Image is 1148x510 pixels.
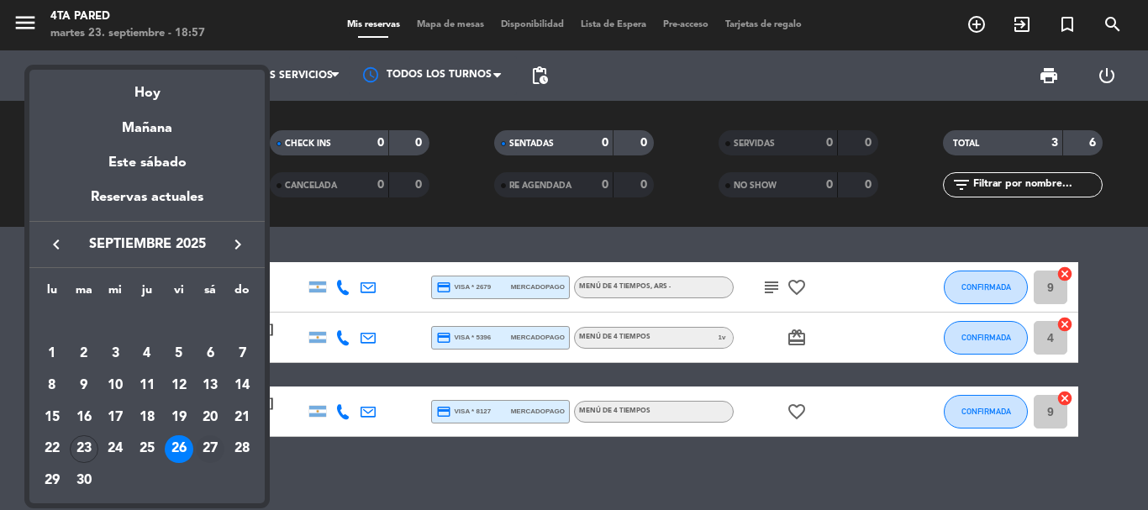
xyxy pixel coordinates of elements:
[228,234,248,255] i: keyboard_arrow_right
[226,339,258,371] td: 7 de septiembre de 2025
[131,281,163,307] th: jueves
[195,370,227,402] td: 13 de septiembre de 2025
[38,435,66,464] div: 22
[228,403,256,432] div: 21
[46,234,66,255] i: keyboard_arrow_left
[29,105,265,139] div: Mañana
[36,307,258,339] td: SEP.
[38,403,66,432] div: 15
[68,465,100,497] td: 30 de septiembre de 2025
[70,403,98,432] div: 16
[70,339,98,368] div: 2
[226,281,258,307] th: domingo
[196,435,224,464] div: 27
[36,465,68,497] td: 29 de septiembre de 2025
[131,434,163,465] td: 25 de septiembre de 2025
[70,371,98,400] div: 9
[163,434,195,465] td: 26 de septiembre de 2025
[41,234,71,255] button: keyboard_arrow_left
[133,403,161,432] div: 18
[68,281,100,307] th: martes
[99,370,131,402] td: 10 de septiembre de 2025
[195,281,227,307] th: sábado
[133,371,161,400] div: 11
[165,339,193,368] div: 5
[36,370,68,402] td: 8 de septiembre de 2025
[226,402,258,434] td: 21 de septiembre de 2025
[29,139,265,187] div: Este sábado
[36,402,68,434] td: 15 de septiembre de 2025
[196,371,224,400] div: 13
[133,339,161,368] div: 4
[196,339,224,368] div: 6
[195,434,227,465] td: 27 de septiembre de 2025
[165,371,193,400] div: 12
[165,403,193,432] div: 19
[228,435,256,464] div: 28
[36,281,68,307] th: lunes
[195,402,227,434] td: 20 de septiembre de 2025
[38,466,66,495] div: 29
[68,339,100,371] td: 2 de septiembre de 2025
[99,339,131,371] td: 3 de septiembre de 2025
[101,371,129,400] div: 10
[101,435,129,464] div: 24
[133,435,161,464] div: 25
[99,402,131,434] td: 17 de septiembre de 2025
[131,339,163,371] td: 4 de septiembre de 2025
[68,370,100,402] td: 9 de septiembre de 2025
[29,70,265,104] div: Hoy
[163,402,195,434] td: 19 de septiembre de 2025
[163,281,195,307] th: viernes
[228,371,256,400] div: 14
[131,402,163,434] td: 18 de septiembre de 2025
[68,434,100,465] td: 23 de septiembre de 2025
[101,403,129,432] div: 17
[226,370,258,402] td: 14 de septiembre de 2025
[36,339,68,371] td: 1 de septiembre de 2025
[99,281,131,307] th: miércoles
[163,339,195,371] td: 5 de septiembre de 2025
[99,434,131,465] td: 24 de septiembre de 2025
[38,339,66,368] div: 1
[228,339,256,368] div: 7
[36,434,68,465] td: 22 de septiembre de 2025
[131,370,163,402] td: 11 de septiembre de 2025
[195,339,227,371] td: 6 de septiembre de 2025
[101,339,129,368] div: 3
[29,187,265,221] div: Reservas actuales
[71,234,223,255] span: septiembre 2025
[70,466,98,495] div: 30
[165,435,193,464] div: 26
[196,403,224,432] div: 20
[38,371,66,400] div: 8
[223,234,253,255] button: keyboard_arrow_right
[226,434,258,465] td: 28 de septiembre de 2025
[70,435,98,464] div: 23
[163,370,195,402] td: 12 de septiembre de 2025
[68,402,100,434] td: 16 de septiembre de 2025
